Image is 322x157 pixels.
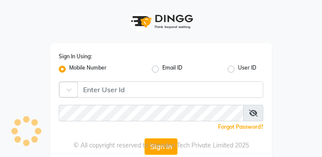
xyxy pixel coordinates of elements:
[59,53,92,60] label: Sign In Using:
[59,105,244,121] input: Username
[238,64,256,74] label: User ID
[77,81,263,98] input: Username
[218,124,263,130] a: Forgot Password?
[162,64,182,74] label: Email ID
[69,64,107,74] label: Mobile Number
[126,9,196,34] img: logo1.svg
[144,138,178,155] button: Sign In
